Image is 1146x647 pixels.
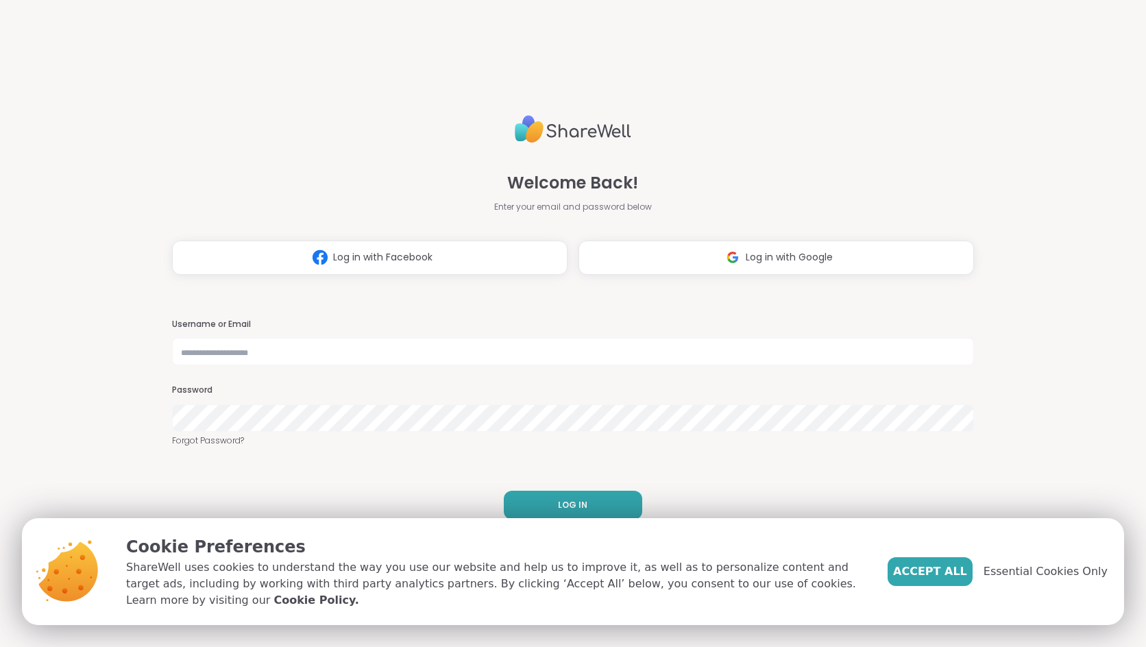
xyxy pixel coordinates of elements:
a: Forgot Password? [172,435,974,447]
span: LOG IN [558,499,587,511]
p: Cookie Preferences [126,535,866,559]
p: ShareWell uses cookies to understand the way you use our website and help us to improve it, as we... [126,559,866,609]
h3: Username or Email [172,319,974,330]
button: Accept All [888,557,973,586]
a: Cookie Policy. [273,592,358,609]
span: Enter your email and password below [494,201,652,213]
span: Essential Cookies Only [984,563,1108,580]
button: Log in with Facebook [172,241,568,275]
button: LOG IN [504,491,642,520]
img: ShareWell Logo [515,110,631,149]
span: Welcome Back! [507,171,638,195]
button: Log in with Google [578,241,974,275]
span: Log in with Google [746,250,833,265]
h3: Password [172,384,974,396]
img: ShareWell Logomark [720,245,746,270]
span: Accept All [893,563,967,580]
span: Log in with Facebook [333,250,432,265]
img: ShareWell Logomark [307,245,333,270]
